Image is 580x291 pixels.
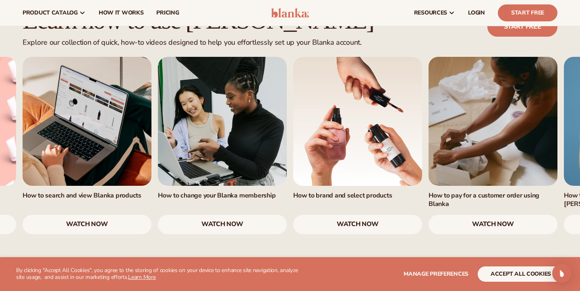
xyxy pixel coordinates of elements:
[404,270,468,278] span: Manage preferences
[158,215,287,234] a: watch now
[23,6,373,33] h2: Learn how to use [PERSON_NAME]
[156,10,179,16] span: pricing
[158,57,287,234] div: 4 / 7
[271,8,309,18] img: logo
[468,10,485,16] span: LOGIN
[158,191,287,200] h3: How to change your Blanka membership
[23,38,373,47] div: Explore our collection of quick, how-to videos designed to help you effortlessly set up your Blan...
[23,57,151,234] div: 3 / 7
[429,215,557,234] a: watch now
[16,267,303,281] p: By clicking "Accept All Cookies", you agree to the storing of cookies on your device to enhance s...
[414,10,447,16] span: resources
[404,266,468,282] button: Manage preferences
[293,191,422,200] h3: How to brand and select products
[23,191,151,200] h3: How to search and view Blanka products
[478,266,564,282] button: accept all cookies
[128,273,155,281] a: Learn More
[23,215,151,234] a: watch now
[99,10,144,16] span: How It Works
[23,10,78,16] span: product catalog
[487,17,557,36] a: Start free
[498,4,557,21] a: Start Free
[293,215,422,234] a: watch now
[293,57,422,234] div: 5 / 7
[429,57,557,234] div: 6 / 7
[429,191,557,208] h3: How to pay for a customer order using Blanka
[552,264,572,283] div: Open Intercom Messenger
